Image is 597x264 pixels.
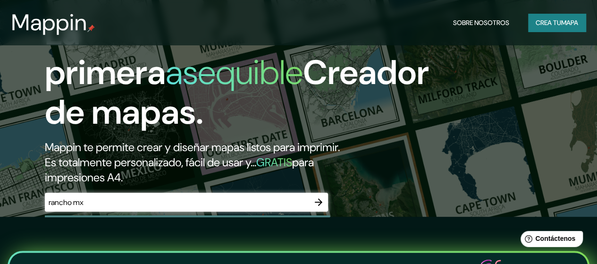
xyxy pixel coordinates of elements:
[453,18,509,27] font: Sobre nosotros
[449,14,513,32] button: Sobre nosotros
[561,18,578,27] font: mapa
[256,155,292,170] font: GRATIS
[45,140,340,154] font: Mappin te permite crear y diseñar mapas listos para imprimir.
[45,11,166,94] font: La primera
[166,51,303,94] font: asequible
[45,51,429,134] font: Creador de mapas.
[513,227,587,254] iframe: Lanzador de widgets de ayuda
[45,155,314,185] font: para impresiones A4.
[11,8,87,37] font: Mappin
[528,14,586,32] button: Crea tumapa
[536,18,561,27] font: Crea tu
[87,25,95,32] img: pin de mapeo
[45,155,256,170] font: Es totalmente personalizado, fácil de usar y...
[45,197,309,208] input: Elige tu lugar favorito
